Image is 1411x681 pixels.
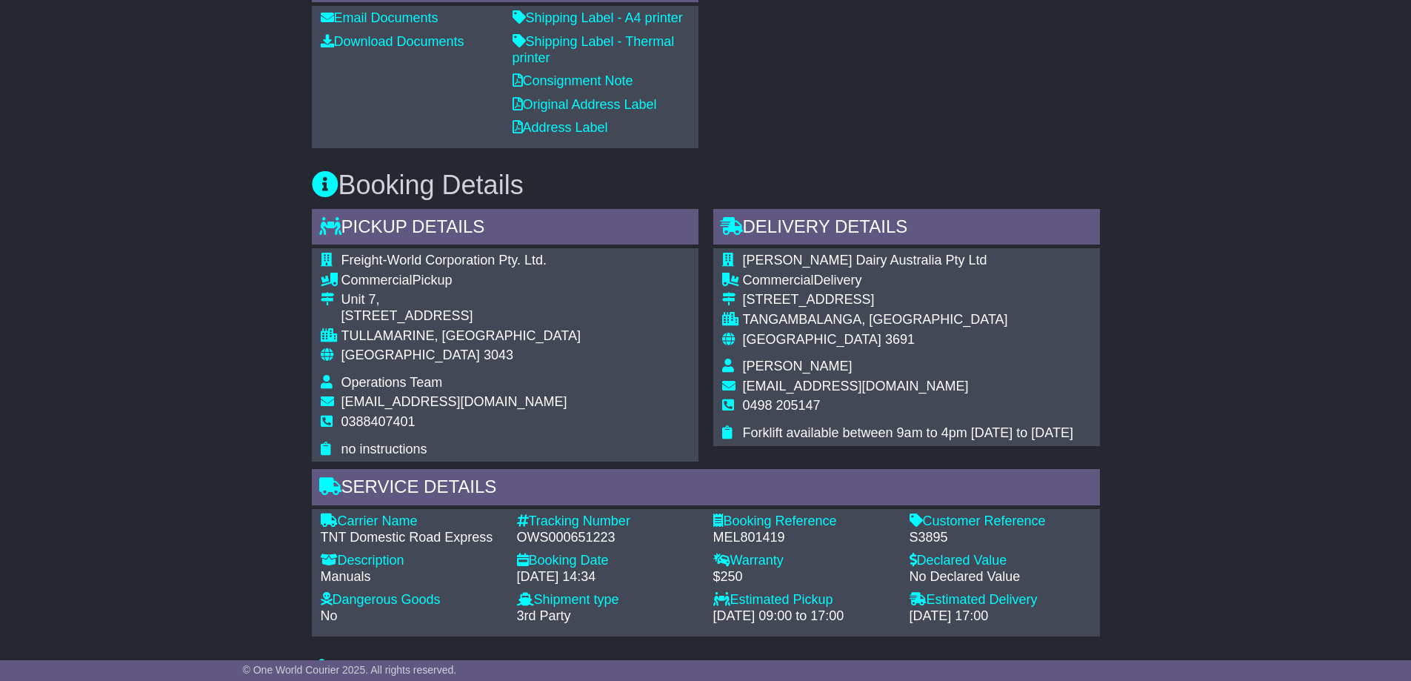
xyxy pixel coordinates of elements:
span: Operations Team [341,375,443,390]
span: [GEOGRAPHIC_DATA] [341,348,480,362]
div: Unit 7, [341,292,581,308]
div: Pickup [341,273,581,289]
div: $250 [713,569,895,585]
div: Estimated Delivery [910,592,1091,608]
div: Shipment type [517,592,698,608]
span: [PERSON_NAME] [743,359,853,373]
span: Commercial [341,273,413,288]
div: [STREET_ADDRESS] [743,292,1074,308]
h3: Booking Details [312,170,1100,200]
div: Carrier Name [321,514,502,530]
div: S3895 [910,530,1091,546]
span: Freight-World Corporation Pty. Ltd. [341,253,547,268]
span: 3rd Party [517,608,571,623]
a: Original Address Label [513,97,657,112]
div: TANGAMBALANGA, [GEOGRAPHIC_DATA] [743,312,1074,328]
div: [DATE] 17:00 [910,608,1091,625]
a: Address Label [513,120,608,135]
div: OWS000651223 [517,530,698,546]
div: [STREET_ADDRESS] [341,308,581,325]
a: Consignment Note [513,73,633,88]
div: Customer Reference [910,514,1091,530]
span: [PERSON_NAME] Dairy Australia Pty Ltd [743,253,987,268]
span: 0498 205147 [743,398,821,413]
a: Download Documents [321,34,464,49]
div: TULLAMARINE, [GEOGRAPHIC_DATA] [341,328,581,345]
div: Dangerous Goods [321,592,502,608]
div: Booking Date [517,553,698,569]
div: Service Details [312,469,1100,509]
div: Estimated Pickup [713,592,895,608]
div: Description [321,553,502,569]
span: No [321,608,338,623]
span: 3691 [885,332,915,347]
span: [EMAIL_ADDRESS][DOMAIN_NAME] [341,394,567,409]
div: Tracking Number [517,514,698,530]
div: Delivery [743,273,1074,289]
div: Booking Reference [713,514,895,530]
span: [GEOGRAPHIC_DATA] [743,332,881,347]
span: 3043 [484,348,513,362]
div: No Declared Value [910,569,1091,585]
a: Email Documents [321,10,438,25]
span: © One World Courier 2025. All rights reserved. [243,664,457,676]
a: Shipping Label - Thermal printer [513,34,675,65]
div: [DATE] 09:00 to 17:00 [713,608,895,625]
span: [EMAIL_ADDRESS][DOMAIN_NAME] [743,379,969,393]
div: Declared Value [910,553,1091,569]
span: 0388407401 [341,414,416,429]
div: Delivery Details [713,209,1100,249]
div: [DATE] 14:34 [517,569,698,585]
a: Shipping Label - A4 printer [513,10,683,25]
span: no instructions [341,442,427,456]
div: TNT Domestic Road Express [321,530,502,546]
span: Commercial [743,273,814,288]
span: Forklift available between 9am to 4pm [DATE] to [DATE] [743,425,1074,440]
div: MEL801419 [713,530,895,546]
div: Warranty [713,553,895,569]
div: Manuals [321,569,502,585]
div: Pickup Details [312,209,698,249]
